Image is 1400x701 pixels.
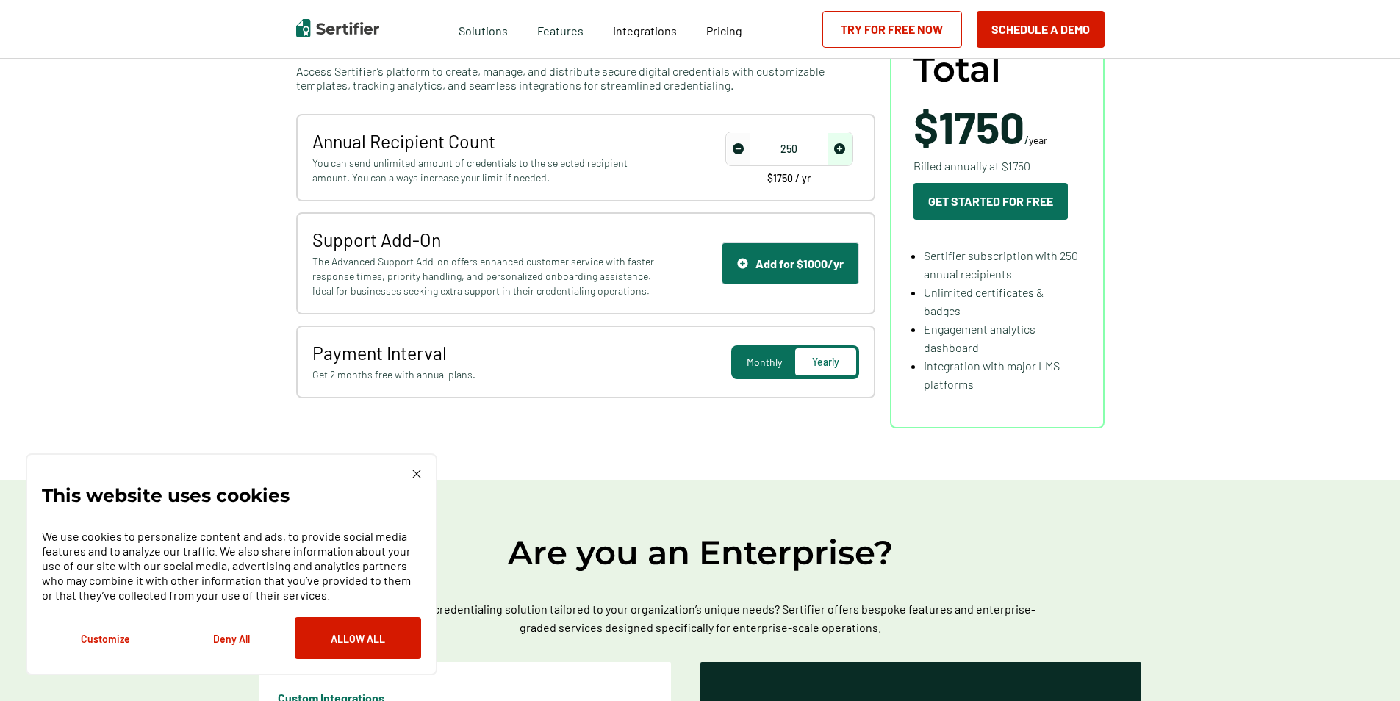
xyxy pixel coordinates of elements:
[412,470,421,478] img: Cookie Popup Close
[706,24,742,37] span: Pricing
[747,356,782,368] span: Monthly
[295,617,421,659] button: Allow All
[537,20,584,38] span: Features
[42,488,290,503] p: This website uses cookies
[613,20,677,38] a: Integrations
[312,254,658,298] span: The Advanced Support Add-on offers enhanced customer service with faster response times, priority...
[259,531,1141,574] h2: Are you an Enterprise?
[613,24,677,37] span: Integrations
[42,529,421,603] p: We use cookies to personalize content and ads, to provide social media features and to analyze ou...
[722,242,859,284] button: Support IconAdd for $1000/yr
[733,143,744,154] img: Decrease Icon
[913,183,1068,220] button: Get Started For Free
[312,367,658,382] span: Get 2 months free with annual plans.
[706,20,742,38] a: Pricing
[924,248,1078,281] span: Sertifier subscription with 250 annual recipients
[727,133,750,165] span: decrease number
[977,11,1105,48] button: Schedule a Demo
[168,617,295,659] button: Deny All
[834,143,845,154] img: Increase Icon
[913,104,1047,148] span: /
[459,20,508,38] span: Solutions
[913,157,1030,175] span: Billed annually at $1750
[312,130,658,152] span: Annual Recipient Count
[1029,134,1047,146] span: year
[737,258,748,269] img: Support Icon
[312,229,658,251] span: Support Add-On
[737,256,844,270] div: Add for $1000/yr
[296,19,379,37] img: Sertifier | Digital Credentialing Platform
[348,600,1053,636] p: Looking for a credentialing solution tailored to your organization’s unique needs? Sertifier offe...
[924,359,1060,391] span: Integration with major LMS platforms
[42,617,168,659] button: Customize
[296,64,875,92] span: Access Sertifier’s platform to create, manage, and distribute secure digital credentials with cus...
[822,11,962,48] a: Try for Free Now
[312,342,658,364] span: Payment Interval
[913,100,1024,153] span: $1750
[924,322,1035,354] span: Engagement analytics dashboard
[1327,630,1400,701] iframe: Chat Widget
[924,285,1044,317] span: Unlimited certificates & badges
[828,133,852,165] span: increase number
[812,356,839,368] span: Yearly
[767,173,811,184] span: $1750 / yr
[913,49,1001,90] span: Total
[312,156,658,185] span: You can send unlimited amount of credentials to the selected recipient amount. You can always inc...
